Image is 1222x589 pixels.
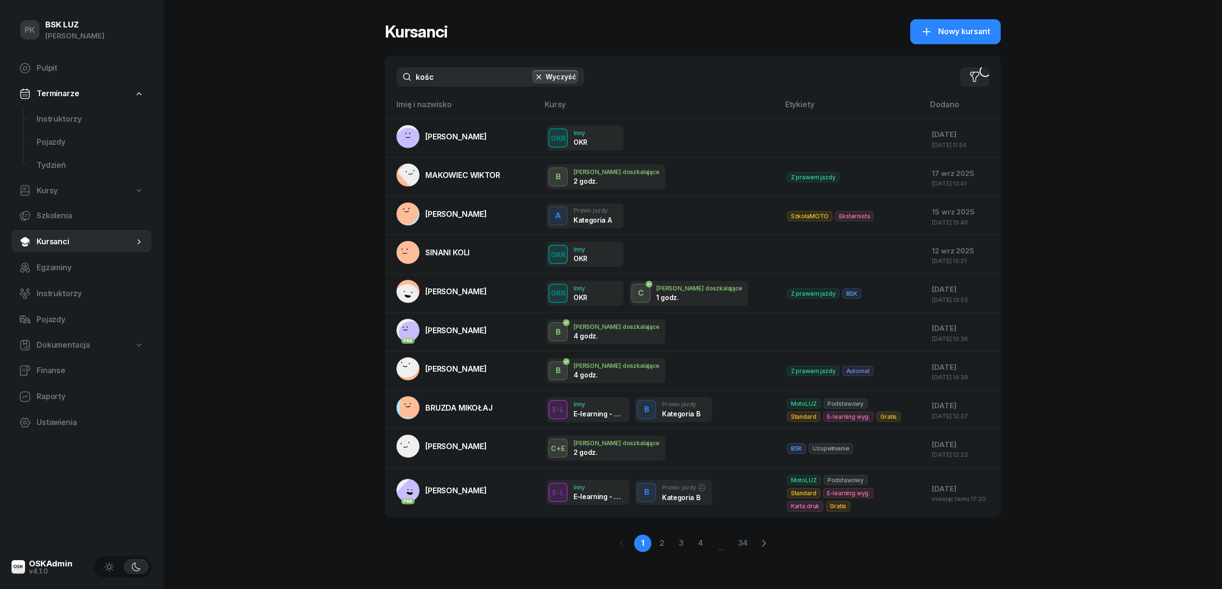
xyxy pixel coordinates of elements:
[548,487,568,499] div: E-L
[548,483,568,502] button: E-L
[37,364,144,377] span: Finanse
[396,357,487,380] a: [PERSON_NAME]
[924,98,1001,119] th: Dodano
[37,185,58,197] span: Kursy
[573,138,587,146] div: OKR
[548,361,568,380] button: B
[573,324,660,330] div: [PERSON_NAME] doszkalające
[842,288,862,299] span: BSK
[425,248,470,257] span: SINANI KOLI
[548,400,568,419] button: E-L
[573,332,624,340] div: 4 godz.
[37,288,144,300] span: Instruktorzy
[573,254,587,263] div: OKR
[37,88,79,100] span: Terminarze
[787,172,840,182] span: Z prawem jazdy
[692,535,709,552] a: 4
[877,412,901,422] span: Gratis
[396,396,493,419] a: BRUZDA MIKOŁAJ
[640,401,653,418] div: B
[396,241,470,264] a: SINANI KOLI
[29,108,152,131] a: Instruktorzy
[573,293,587,301] div: OKR
[396,319,487,342] a: PKK[PERSON_NAME]
[37,113,144,125] span: Instruktorzy
[547,132,570,144] div: OKR
[425,441,487,451] span: [PERSON_NAME]
[573,130,587,136] div: Inny
[634,285,648,301] div: C
[573,363,660,369] div: [PERSON_NAME] doszkalające
[932,336,993,342] div: [DATE] 10:36
[842,366,874,376] span: Automat
[787,399,821,409] span: MotoLUZ
[37,210,144,222] span: Szkolenia
[396,479,487,502] a: PKK[PERSON_NAME]
[425,170,500,180] span: MAKOWIEC WIKTOR
[634,535,651,552] a: 1
[12,411,152,434] a: Ustawienia
[573,448,624,456] div: 2 godz.
[662,401,700,407] div: Prawo jazdy
[932,496,993,502] div: miesiąc temu 17:20
[401,498,415,504] div: PKK
[552,324,565,340] div: B
[826,501,850,511] span: Gratis
[637,483,656,502] button: B
[835,211,874,221] span: Eksternista
[631,284,650,303] button: C
[425,403,493,413] span: BRUZDA MIKOŁAJ
[932,361,993,374] div: [DATE]
[787,211,832,221] span: SzkołaMOTO
[656,293,706,301] div: 1 godz.
[779,98,925,119] th: Etykiety
[539,98,779,119] th: Kursy
[653,535,671,552] a: 2
[548,439,568,458] button: C+E
[37,390,144,403] span: Raporty
[12,204,152,227] a: Szkolenia
[573,177,624,185] div: 2 godz.
[573,401,624,407] div: Inny
[932,258,993,264] div: [DATE] 15:21
[12,334,152,356] a: Dokumentacja
[932,128,993,141] div: [DATE]
[425,486,487,495] span: [PERSON_NAME]
[787,475,821,485] span: MotoLUZ
[637,400,656,419] button: B
[12,385,152,408] a: Raporty
[823,488,874,498] span: E-learning wyg.
[552,169,565,185] div: B
[37,416,144,429] span: Ustawienia
[396,435,487,458] a: [PERSON_NAME]
[932,483,993,495] div: [DATE]
[573,216,611,224] div: Kategoria A
[29,154,152,177] a: Tydzień
[547,249,570,261] div: OKR
[551,208,565,224] div: A
[548,128,568,148] button: OKR
[396,163,500,187] a: MAKOWIEC WIKTOR
[932,219,993,226] div: [DATE] 15:46
[29,560,73,568] div: OSKAdmin
[824,475,867,485] span: Podstawowy
[809,443,853,453] span: Uzupełnienie
[824,399,867,409] span: Podstawowy
[640,484,653,501] div: B
[532,70,578,84] button: Wyczyść
[932,374,993,380] div: [DATE] 14:39
[396,202,487,226] a: [PERSON_NAME]
[12,180,152,202] a: Kursy
[425,132,487,141] span: [PERSON_NAME]
[787,366,840,376] span: Z prawem jazdy
[37,236,134,248] span: Kursanci
[932,180,993,187] div: [DATE] 13:41
[573,169,660,175] div: [PERSON_NAME] doszkalające
[656,285,742,291] div: [PERSON_NAME] doszkalające
[37,262,144,274] span: Egzaminy
[932,283,993,296] div: [DATE]
[37,339,90,351] span: Dokumentacja
[932,297,993,303] div: [DATE] 13:55
[12,83,152,105] a: Terminarze
[932,439,993,451] div: [DATE]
